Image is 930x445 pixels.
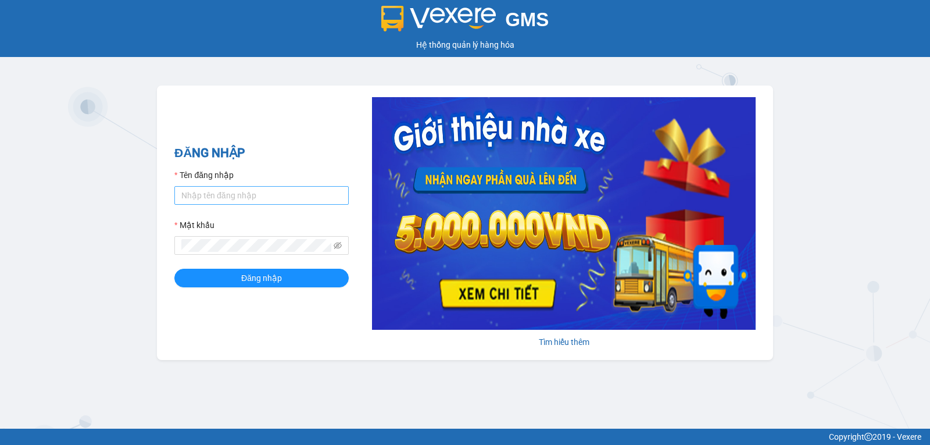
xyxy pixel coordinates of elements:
[381,17,549,27] a: GMS
[181,239,331,252] input: Mật khẩu
[372,336,756,348] div: Tìm hiểu thêm
[505,9,549,30] span: GMS
[174,169,234,181] label: Tên đăng nhập
[864,433,872,441] span: copyright
[174,186,349,205] input: Tên đăng nhập
[174,269,349,287] button: Đăng nhập
[174,144,349,163] h2: ĐĂNG NHẬP
[9,430,921,443] div: Copyright 2019 - Vexere
[381,6,496,31] img: logo 2
[334,241,342,250] span: eye-invisible
[3,38,927,51] div: Hệ thống quản lý hàng hóa
[241,272,282,284] span: Đăng nhập
[372,97,756,330] img: banner-0
[174,219,214,232] label: Mật khẩu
